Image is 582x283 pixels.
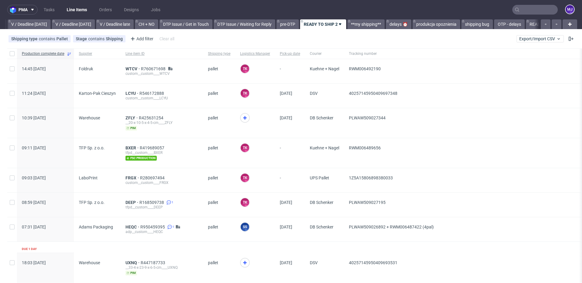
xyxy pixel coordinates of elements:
[208,260,230,275] span: pallet
[10,6,18,13] img: logo
[159,19,212,29] a: DTP Issue / Get in Touch
[128,34,155,44] div: Add filter
[310,115,339,131] span: DB Schenker
[22,51,64,56] span: Production complete date
[22,200,46,205] span: 08:59 [DATE]
[310,200,339,210] span: DB Schenker
[125,71,198,76] div: custom__custom____WTCV
[79,145,105,150] span: TFP Sp. z o.o.
[125,96,198,101] div: custom__custom____LCYU
[22,66,46,71] span: 14:45 [DATE]
[22,115,46,120] span: 10:39 [DATE]
[11,36,39,41] span: Shipping type
[95,5,115,15] a: Orders
[79,200,105,205] span: TFP Sp. z o.o.
[349,91,397,96] span: 40257145950409697348
[79,175,98,180] span: LaboPrint
[208,200,230,210] span: pallet
[125,91,139,96] a: LCYU
[280,91,292,96] span: [DATE]
[79,225,113,229] span: Adams Packaging
[141,66,167,71] a: R760671698
[120,5,142,15] a: Designs
[310,175,339,185] span: UPS Pallet
[208,175,230,185] span: pallet
[349,115,386,120] span: PLWAW509027344
[125,271,137,275] span: pim
[125,225,140,229] a: HEQC
[22,225,46,229] span: 07:31 [DATE]
[310,260,339,275] span: DSV
[40,5,58,15] a: Tasks
[139,200,165,205] a: R168509738
[349,66,381,71] span: RWM006492190
[413,19,460,29] a: produkcja opoznienia
[88,36,106,41] span: contains
[125,175,140,180] span: FRGX
[56,36,68,41] div: Pallet
[139,91,165,96] a: R546172888
[52,19,95,29] a: V / Deadline [DATE]
[214,19,275,29] a: DTP Issue / Waiting for Reply
[517,35,564,42] button: Export/Import CSV
[79,91,116,96] span: Karton-Pak Cieszyn
[125,200,139,205] span: DEEP
[125,156,157,161] span: fsc production
[125,115,139,120] a: ZFLY
[208,145,230,161] span: pallet
[125,145,140,150] span: BXER
[141,260,166,265] a: R447187733
[147,5,164,15] a: Jobs
[158,35,176,43] div: Clear all
[310,51,339,56] span: Courier
[280,66,300,76] span: -
[349,225,434,229] span: PLWAW509026892 + RWM006487422 (4pal)
[22,175,46,180] span: 09:03 [DATE]
[241,223,249,231] figcaption: SS
[79,66,93,71] span: Foldruk
[125,150,198,155] div: tfpd__custom____BXER
[240,51,270,56] span: Logistics Manager
[300,19,346,29] a: READY TO SHIP 2
[494,19,525,29] a: OTP - delays
[208,225,230,234] span: pallet
[172,225,174,229] span: 1
[18,8,28,12] span: pma
[349,200,386,205] span: PLWAW509027195
[135,19,158,29] a: CH + NO
[76,36,88,41] span: Stage
[519,36,561,41] span: Export/Import CSV
[280,200,292,205] span: [DATE]
[140,225,166,229] a: R950459395
[566,5,574,14] figcaption: MJ
[125,120,198,125] div: __20-x-10-5-x-4-5-cm____ZFLY
[39,36,56,41] span: contains
[241,198,249,207] figcaption: TK
[280,145,300,161] span: -
[310,145,339,161] span: Kuehne + Nagel
[166,225,174,229] a: 1
[349,145,381,150] span: RWM006489656
[165,200,173,205] a: 1
[79,115,100,120] span: Warehouse
[125,180,198,185] div: custom__custom____FRGX
[241,144,249,152] figcaption: TK
[125,205,198,210] div: tfpd__custom____DEEP
[140,145,166,150] span: R419689057
[526,19,563,29] a: READY TO SHIP
[139,115,165,120] a: R425631254
[22,247,37,251] div: Due 1 day
[22,91,46,96] span: 11:24 [DATE]
[276,19,299,29] a: pre-DTP
[125,265,198,270] div: __33-4-x-23-9-x-6-5-cm____UXNQ
[208,91,230,101] span: pallet
[125,229,198,234] div: adp__custom____HEQC
[310,91,339,101] span: DSV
